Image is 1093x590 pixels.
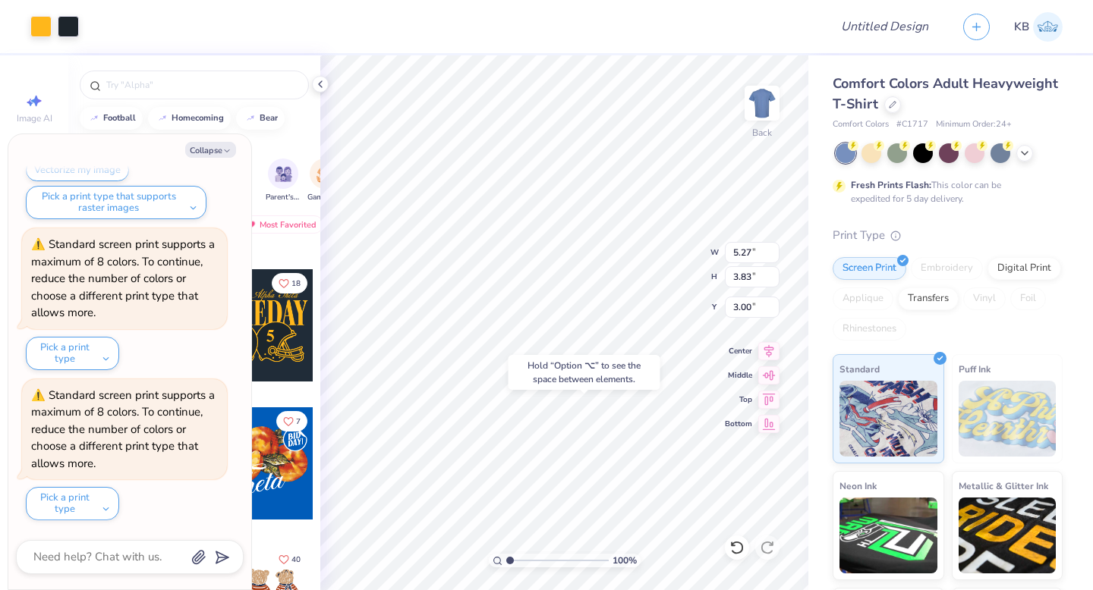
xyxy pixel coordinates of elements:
img: Neon Ink [839,497,937,573]
img: Back [747,88,777,118]
div: Foil [1010,287,1046,310]
div: homecoming [172,114,224,122]
span: KB [1014,18,1029,36]
button: filter button [307,158,342,203]
span: # C1717 [896,118,928,131]
button: Collapse [185,142,236,158]
div: Back [752,126,772,140]
div: Vinyl [963,287,1006,310]
div: bear [260,114,278,122]
img: Parent's Weekend Image [275,165,292,183]
button: Like [272,549,307,570]
div: Screen Print [833,257,906,280]
button: Pick a print type that supports raster images [26,186,206,219]
span: Center [725,346,752,356]
img: Standard [839,381,937,457]
div: Print Type [833,227,1063,244]
div: Standard screen print supports a maximum of 8 colors. To continue, reduce the number of colors or... [31,237,215,320]
span: Puff Ink [959,361,991,377]
div: Applique [833,287,893,310]
input: Untitled Design [829,11,940,42]
img: trend_line.gif [88,114,100,123]
span: Comfort Colors Adult Heavyweight T-Shirt [833,74,1058,113]
button: Pick a print type [26,337,119,370]
div: filter for Parent's Weekend [266,158,301,203]
div: football [103,114,136,122]
img: trend_line.gif [156,114,169,123]
span: Image AI [17,112,52,124]
div: filter for Game Day [307,158,342,203]
div: Standard screen print supports a maximum of 8 colors. To continue, reduce the number of colors or... [31,388,215,471]
button: Pick a print type [26,487,119,520]
div: Most Favorited [238,215,323,234]
span: 7 [296,418,301,425]
div: Digital Print [987,257,1061,280]
span: Middle [725,370,752,381]
span: Bottom [725,419,752,429]
img: Metallic & Glitter Ink [959,497,1057,573]
span: Game Day [307,192,342,203]
span: Neon Ink [839,478,877,494]
span: Metallic & Glitter Ink [959,478,1048,494]
div: Hold “Option ⌥” to see the space between elements. [509,355,660,390]
strong: Fresh Prints Flash: [851,179,931,191]
span: Comfort Colors [833,118,889,131]
span: 100 % [613,554,637,567]
a: KB [1014,12,1063,42]
span: Parent's Weekend [266,192,301,203]
span: Standard [839,361,880,377]
div: Rhinestones [833,318,906,341]
input: Try "Alpha" [105,77,299,93]
img: Game Day Image [317,165,334,183]
button: Like [276,411,307,432]
button: football [80,107,143,130]
button: Like [272,273,307,293]
button: homecoming [148,107,231,130]
img: Khushi Bukhredia [1033,12,1063,42]
div: Transfers [898,287,959,310]
button: Vectorize my image [26,159,129,181]
div: Embroidery [911,257,983,280]
button: bear [236,107,285,130]
img: trend_line.gif [244,114,257,123]
span: 18 [291,280,301,287]
span: Minimum Order: 24 + [936,118,1012,131]
span: 40 [291,556,301,563]
div: This color can be expedited for 5 day delivery. [851,178,1038,206]
img: Puff Ink [959,381,1057,457]
button: filter button [266,158,301,203]
span: Top [725,394,752,405]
